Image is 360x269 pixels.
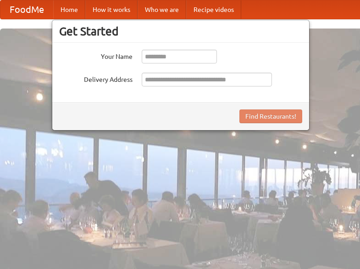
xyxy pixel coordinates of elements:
[138,0,186,19] a: Who we are
[239,109,302,123] button: Find Restaurants!
[0,0,53,19] a: FoodMe
[59,50,133,61] label: Your Name
[186,0,241,19] a: Recipe videos
[59,24,302,38] h3: Get Started
[59,73,133,84] label: Delivery Address
[85,0,138,19] a: How it works
[53,0,85,19] a: Home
